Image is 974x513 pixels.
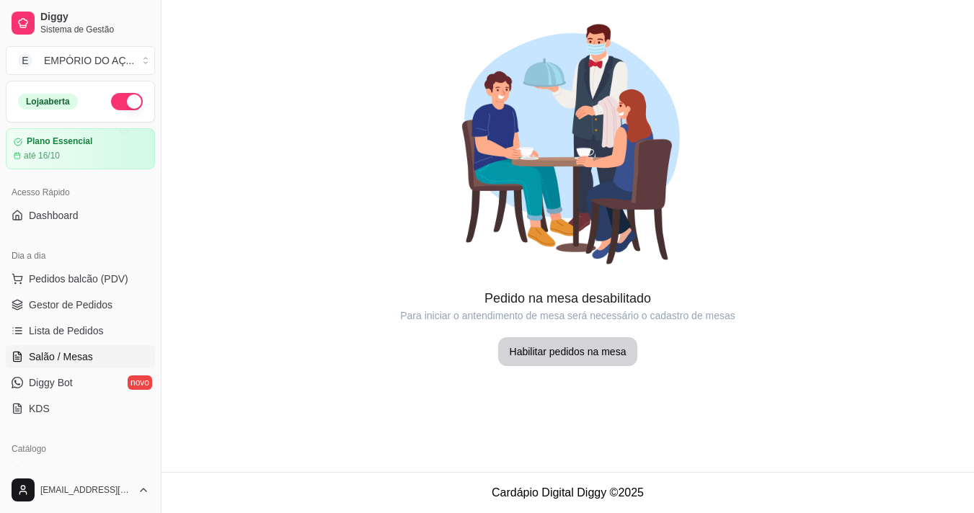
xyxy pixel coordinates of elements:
[498,337,638,366] button: Habilitar pedidos na mesa
[111,93,143,110] button: Alterar Status
[161,308,974,323] article: Para iniciar o antendimento de mesa será necessário o cadastro de mesas
[6,267,155,290] button: Pedidos balcão (PDV)
[161,288,974,308] article: Pedido na mesa desabilitado
[6,46,155,75] button: Select a team
[161,472,974,513] footer: Cardápio Digital Diggy © 2025
[6,460,155,483] a: Produtos
[6,397,155,420] a: KDS
[40,11,149,24] span: Diggy
[29,375,73,390] span: Diggy Bot
[6,437,155,460] div: Catálogo
[40,484,132,496] span: [EMAIL_ADDRESS][DOMAIN_NAME]
[6,319,155,342] a: Lista de Pedidos
[18,53,32,68] span: E
[27,136,92,147] article: Plano Essencial
[6,244,155,267] div: Dia a dia
[6,204,155,227] a: Dashboard
[40,24,149,35] span: Sistema de Gestão
[44,53,134,68] div: EMPÓRIO DO AÇ ...
[6,128,155,169] a: Plano Essencialaté 16/10
[29,272,128,286] span: Pedidos balcão (PDV)
[29,401,50,416] span: KDS
[29,465,69,479] span: Produtos
[29,349,93,364] span: Salão / Mesas
[29,208,79,223] span: Dashboard
[6,371,155,394] a: Diggy Botnovo
[6,293,155,316] a: Gestor de Pedidos
[29,298,112,312] span: Gestor de Pedidos
[6,181,155,204] div: Acesso Rápido
[18,94,78,110] div: Loja aberta
[24,150,60,161] article: até 16/10
[29,324,104,338] span: Lista de Pedidos
[6,6,155,40] a: DiggySistema de Gestão
[6,345,155,368] a: Salão / Mesas
[6,473,155,507] button: [EMAIL_ADDRESS][DOMAIN_NAME]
